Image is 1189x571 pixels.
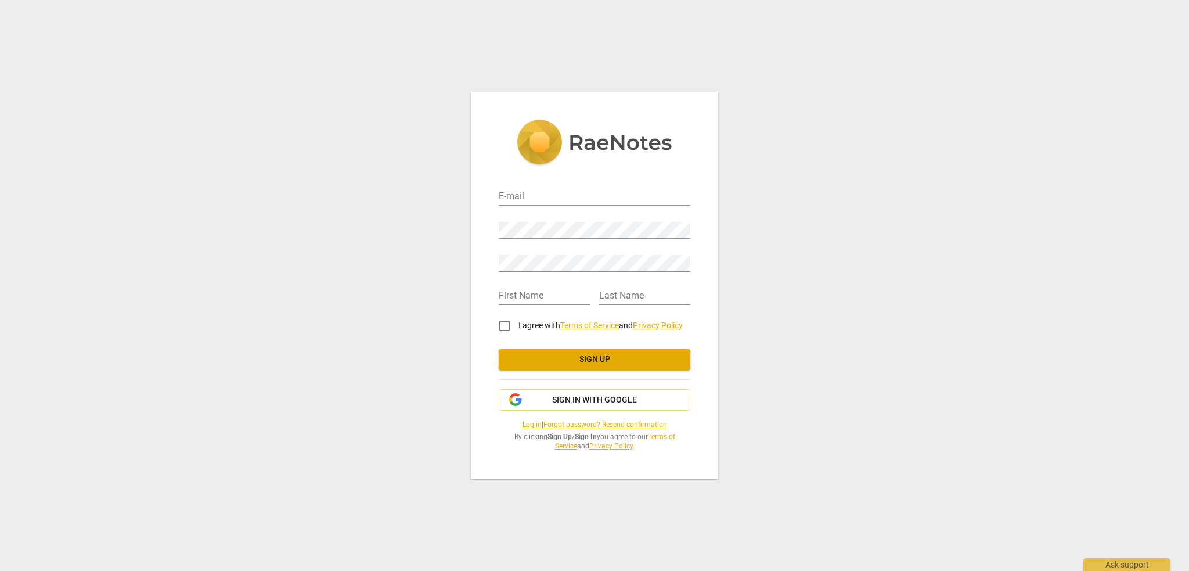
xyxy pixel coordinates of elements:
[602,421,667,429] a: Resend confirmation
[555,433,675,451] a: Terms of Service
[543,421,600,429] a: Forgot password?
[547,433,572,441] b: Sign Up
[517,120,672,167] img: 5ac2273c67554f335776073100b6d88f.svg
[1083,558,1170,571] div: Ask support
[499,389,690,411] button: Sign in with Google
[499,349,690,370] button: Sign up
[589,442,633,450] a: Privacy Policy
[499,432,690,451] span: By clicking / you agree to our and .
[552,394,637,406] span: Sign in with Google
[518,321,683,330] span: I agree with and
[523,421,542,429] a: Log in
[560,321,619,330] a: Terms of Service
[499,420,690,430] span: | |
[508,354,681,365] span: Sign up
[575,433,597,441] b: Sign In
[633,321,683,330] a: Privacy Policy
